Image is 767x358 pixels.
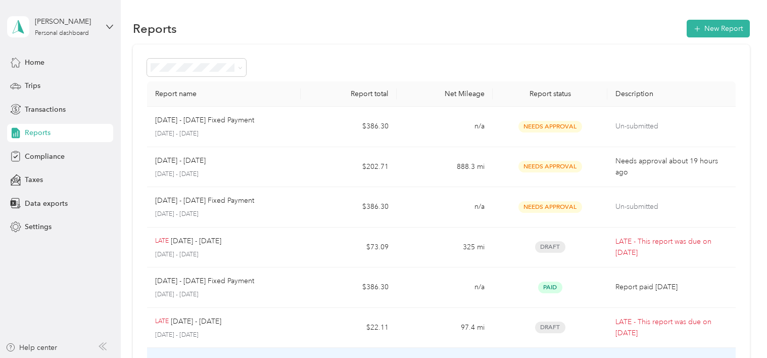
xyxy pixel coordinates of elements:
[301,187,397,228] td: $386.30
[397,187,493,228] td: n/a
[171,236,221,247] p: [DATE] - [DATE]
[687,20,750,37] button: New Report
[35,30,89,36] div: Personal dashboard
[301,308,397,348] td: $22.11
[535,241,565,253] span: Draft
[518,121,582,132] span: Needs Approval
[615,317,727,339] p: LATE - This report was due on [DATE]
[155,237,169,246] p: LATE
[25,57,44,68] span: Home
[607,81,735,107] th: Description
[501,89,600,98] div: Report status
[301,107,397,147] td: $386.30
[155,155,206,166] p: [DATE] - [DATE]
[301,147,397,188] td: $202.71
[155,115,254,126] p: [DATE] - [DATE] Fixed Payment
[155,290,293,299] p: [DATE] - [DATE]
[35,16,98,27] div: [PERSON_NAME]
[710,301,767,358] iframe: Everlance-gr Chat Button Frame
[155,331,293,340] p: [DATE] - [DATE]
[155,317,169,326] p: LATE
[25,104,66,115] span: Transactions
[25,174,43,185] span: Taxes
[171,316,221,327] p: [DATE] - [DATE]
[147,81,301,107] th: Report name
[397,147,493,188] td: 888.3 mi
[25,127,51,138] span: Reports
[133,23,177,34] h1: Reports
[25,151,65,162] span: Compliance
[301,228,397,268] td: $73.09
[397,107,493,147] td: n/a
[155,276,254,287] p: [DATE] - [DATE] Fixed Payment
[155,170,293,179] p: [DATE] - [DATE]
[6,342,57,353] button: Help center
[25,80,40,91] span: Trips
[397,308,493,348] td: 97.4 mi
[518,201,582,213] span: Needs Approval
[155,129,293,139] p: [DATE] - [DATE]
[155,210,293,219] p: [DATE] - [DATE]
[615,282,727,293] p: Report paid [DATE]
[518,161,582,172] span: Needs Approval
[25,198,68,209] span: Data exports
[615,201,727,212] p: Un-submitted
[301,267,397,308] td: $386.30
[397,228,493,268] td: 325 mi
[155,250,293,259] p: [DATE] - [DATE]
[538,282,562,293] span: Paid
[397,81,493,107] th: Net Mileage
[397,267,493,308] td: n/a
[301,81,397,107] th: Report total
[615,156,727,178] p: Needs approval about 19 hours ago
[535,322,565,333] span: Draft
[25,221,52,232] span: Settings
[615,121,727,132] p: Un-submitted
[615,236,727,258] p: LATE - This report was due on [DATE]
[155,195,254,206] p: [DATE] - [DATE] Fixed Payment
